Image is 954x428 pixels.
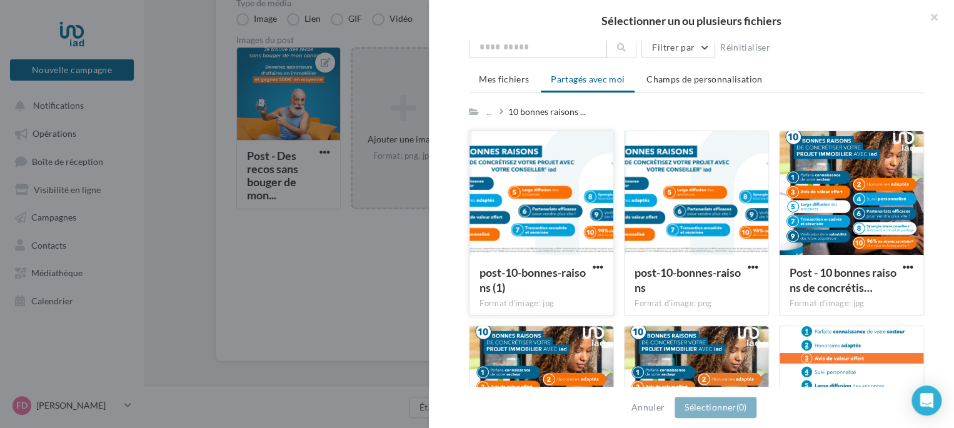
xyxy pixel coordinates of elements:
[675,397,756,418] button: Sélectionner(0)
[715,40,775,55] button: Réinitialiser
[479,74,529,84] span: Mes fichiers
[626,400,670,415] button: Annuler
[484,103,495,121] div: ...
[911,386,941,416] div: Open Intercom Messenger
[736,402,746,412] span: (0)
[646,74,762,84] span: Champs de personnalisation
[790,266,896,294] span: Post - 10 bonnes raisons de concrétiser votre projet immobilier avec iad_(1080x1080).jpg
[508,106,586,118] span: 10 bonnes raisons ...
[635,298,758,309] div: Format d'image: png
[480,266,586,294] span: post-10-bonnes-raisons (1)
[641,37,715,58] button: Filtrer par
[551,74,625,84] span: Partagés avec moi
[635,266,741,294] span: post-10-bonnes-raisons
[790,298,913,309] div: Format d'image: jpg
[449,15,934,26] h2: Sélectionner un ou plusieurs fichiers
[480,298,603,309] div: Format d'image: jpg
